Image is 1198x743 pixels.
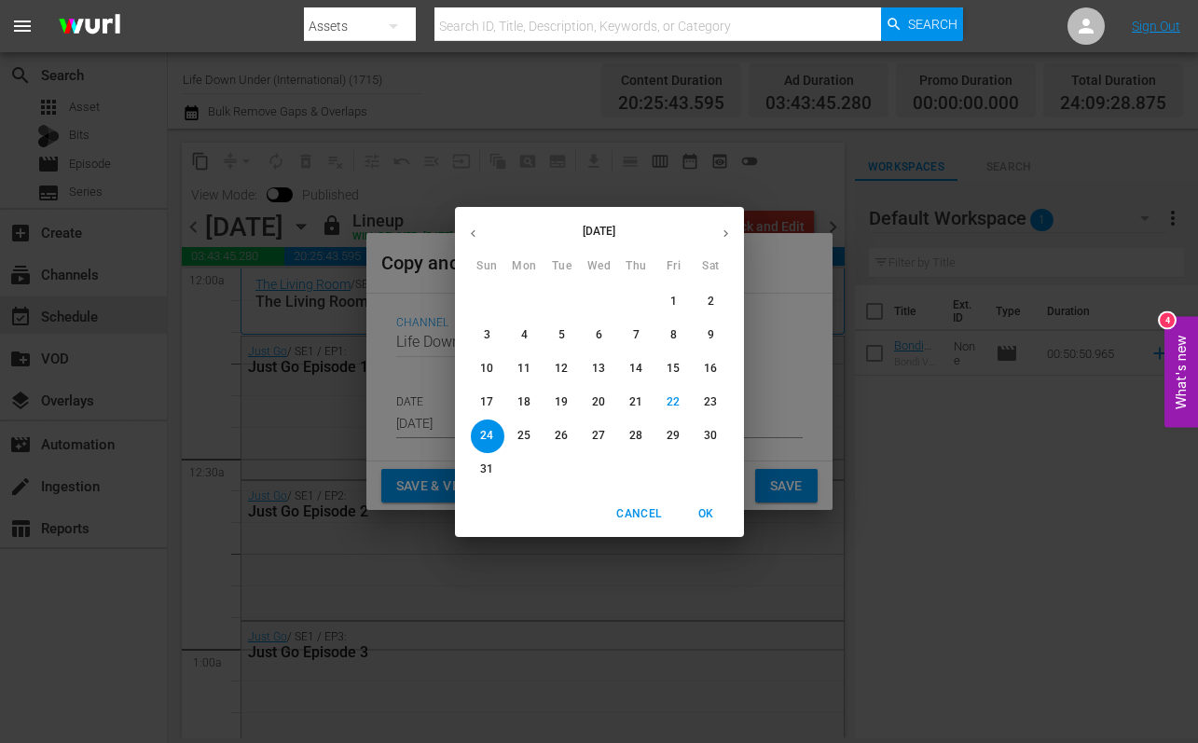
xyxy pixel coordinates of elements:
[695,285,728,319] button: 2
[677,499,737,530] button: OK
[684,504,729,524] span: OK
[508,420,542,453] button: 25
[545,386,579,420] button: 19
[695,386,728,420] button: 23
[629,394,642,410] p: 21
[508,352,542,386] button: 11
[667,361,680,377] p: 15
[657,257,691,276] span: Fri
[695,352,728,386] button: 16
[620,352,654,386] button: 14
[555,361,568,377] p: 12
[633,327,640,343] p: 7
[667,394,680,410] p: 22
[484,327,490,343] p: 3
[1160,312,1175,327] div: 4
[480,461,493,477] p: 31
[620,319,654,352] button: 7
[558,327,565,343] p: 5
[471,386,504,420] button: 17
[1132,19,1180,34] a: Sign Out
[471,352,504,386] button: 10
[508,257,542,276] span: Mon
[695,420,728,453] button: 30
[480,394,493,410] p: 17
[657,386,691,420] button: 22
[517,361,530,377] p: 11
[583,386,616,420] button: 20
[616,504,661,524] span: Cancel
[471,257,504,276] span: Sun
[592,428,605,444] p: 27
[521,327,528,343] p: 4
[629,428,642,444] p: 28
[480,361,493,377] p: 10
[620,386,654,420] button: 21
[708,294,714,310] p: 2
[545,257,579,276] span: Tue
[1164,316,1198,427] button: Open Feedback Widget
[11,15,34,37] span: menu
[704,394,717,410] p: 23
[508,319,542,352] button: 4
[545,420,579,453] button: 26
[670,294,677,310] p: 1
[592,361,605,377] p: 13
[480,428,493,444] p: 24
[695,257,728,276] span: Sat
[45,5,134,48] img: ans4CAIJ8jUAAAAAAAAAAAAAAAAAAAAAAAAgQb4GAAAAAAAAAAAAAAAAAAAAAAAAJMjXAAAAAAAAAAAAAAAAAAAAAAAAgAT5G...
[695,319,728,352] button: 9
[471,453,504,487] button: 31
[667,428,680,444] p: 29
[508,386,542,420] button: 18
[704,361,717,377] p: 16
[471,319,504,352] button: 3
[620,420,654,453] button: 28
[491,223,708,240] p: [DATE]
[555,428,568,444] p: 26
[545,352,579,386] button: 12
[657,352,691,386] button: 15
[471,420,504,453] button: 24
[704,428,717,444] p: 30
[657,319,691,352] button: 8
[670,327,677,343] p: 8
[583,257,616,276] span: Wed
[517,428,530,444] p: 25
[609,499,668,530] button: Cancel
[583,352,616,386] button: 13
[596,327,602,343] p: 6
[708,327,714,343] p: 9
[657,420,691,453] button: 29
[545,319,579,352] button: 5
[555,394,568,410] p: 19
[517,394,530,410] p: 18
[657,285,691,319] button: 1
[908,7,957,41] span: Search
[592,394,605,410] p: 20
[629,361,642,377] p: 14
[583,319,616,352] button: 6
[583,420,616,453] button: 27
[620,257,654,276] span: Thu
